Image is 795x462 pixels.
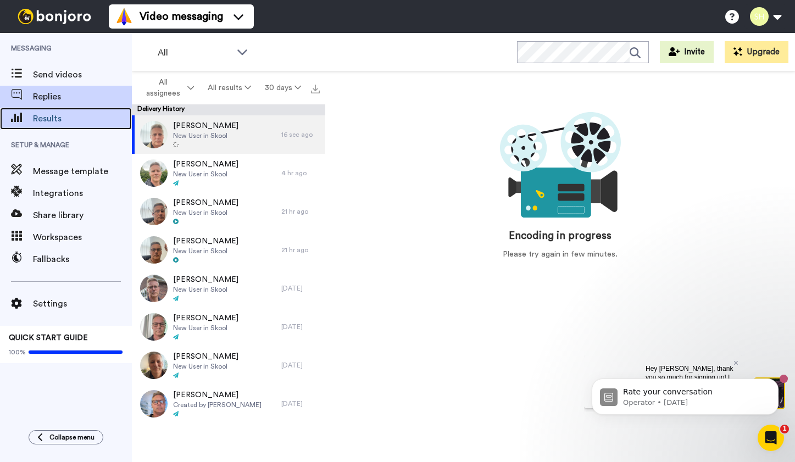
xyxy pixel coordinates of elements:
span: Integrations [33,187,132,200]
div: Encoding in progress [509,229,611,243]
span: [PERSON_NAME] [173,159,238,170]
span: Send videos [33,68,132,81]
span: [PERSON_NAME] [173,236,238,247]
span: Workspaces [33,231,132,244]
div: [DATE] [281,284,320,293]
img: export.svg [311,85,320,93]
span: Created by [PERSON_NAME] [173,400,262,409]
button: All assignees [134,73,201,103]
span: Replies [33,90,132,103]
span: New User in Skool [173,170,238,179]
img: 8fd34424-cfed-4baa-b204-56675f9c0b67-thumb.jpg [140,159,168,187]
button: Collapse menu [29,430,103,444]
a: [PERSON_NAME]New User in Skool21 hr ago [132,231,325,269]
a: [PERSON_NAME]New User in Skool16 sec ago [132,115,325,154]
a: [PERSON_NAME]New User in Skool[DATE] [132,308,325,346]
iframe: Intercom live chat [758,425,784,451]
span: Settings [33,297,132,310]
span: New User in Skool [173,324,238,332]
img: 92a89b2b-4243-4850-8ca2-9f4638ace33b-thumb.jpg [140,121,168,148]
img: 22f61384-56ba-4ea7-88c9-6753dad0829c-thumb.jpg [140,313,168,341]
span: Video messaging [140,9,223,24]
div: 21 hr ago [281,207,320,216]
img: 68154a76-0b9a-4ed3-96da-2d25949eea3b-thumb.jpg [140,390,168,418]
button: Invite [660,41,714,63]
button: All results [201,78,258,98]
span: Results [33,112,132,125]
img: 43958a3f-6b71-4e80-8d7d-0750968ba108-thumb.jpg [140,198,168,225]
div: 21 hr ago [281,246,320,254]
div: [DATE] [281,399,320,408]
span: Fallbacks [33,253,132,266]
span: [PERSON_NAME] [173,120,238,131]
span: Hey [PERSON_NAME], thank you so much for signing up! I wanted to say thanks in person with a quic... [62,9,149,123]
button: 30 days [258,78,308,98]
span: [PERSON_NAME] [173,197,238,208]
button: Upgrade [725,41,788,63]
img: 948d14ee-1c8c-432d-8677-e802e4613fa0-thumb.jpg [140,352,168,379]
img: c638375f-eacb-431c-9714-bd8d08f708a7-1584310529.jpg [1,2,31,32]
div: 4 hr ago [281,169,320,177]
span: [PERSON_NAME] [173,313,238,324]
img: mute-white.svg [35,35,48,48]
img: bj-logo-header-white.svg [13,9,96,24]
span: QUICK START GUIDE [9,334,88,342]
span: All [158,46,231,59]
div: Please try again in few minutes. [503,249,618,260]
div: [DATE] [281,361,320,370]
img: 49d063d8-6e71-4e13-9787-c32abbfb8fc5-thumb.jpg [140,275,168,302]
button: Export all results that match these filters now. [308,80,323,96]
div: [DATE] [281,322,320,331]
a: [PERSON_NAME]Created by [PERSON_NAME][DATE] [132,385,325,423]
div: 16 sec ago [281,130,320,139]
a: [PERSON_NAME]New User in Skool[DATE] [132,346,325,385]
span: 100% [9,348,26,357]
span: New User in Skool [173,362,238,371]
span: 1 [780,425,789,433]
span: Message template [33,165,132,178]
a: [PERSON_NAME]New User in Skool21 hr ago [132,192,325,231]
span: New User in Skool [173,131,238,140]
span: All assignees [141,77,185,99]
span: Collapse menu [49,433,94,442]
span: New User in Skool [173,208,238,217]
span: Share library [33,209,132,222]
iframe: Intercom notifications message [575,355,795,432]
img: vm-color.svg [115,8,133,25]
img: 67c08703-1496-40a5-bcdc-627b7f533378-thumb.jpg [140,236,168,264]
a: [PERSON_NAME]New User in Skool4 hr ago [132,154,325,192]
a: [PERSON_NAME]New User in Skool[DATE] [132,269,325,308]
span: [PERSON_NAME] [173,274,238,285]
span: [PERSON_NAME] [173,351,238,362]
span: New User in Skool [173,247,238,255]
span: [PERSON_NAME] [173,389,262,400]
div: animation [500,104,621,229]
span: New User in Skool [173,285,238,294]
div: Delivery History [132,104,325,115]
